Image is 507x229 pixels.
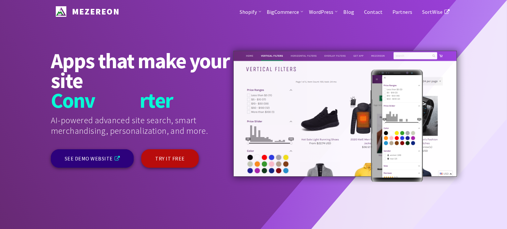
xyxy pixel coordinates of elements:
[372,75,422,178] img: demo-mobile.c00830e.png
[51,149,134,168] a: SEE DEMO WEBSITE
[51,115,215,149] div: AI-powered advanced site search, smart merchandising, personalization, and more.
[51,51,233,90] strong: Apps that make your site
[69,6,120,17] span: MEZEREON
[51,5,120,16] a: Mezereon MEZEREON
[56,6,66,17] img: Mezereon
[141,149,199,168] a: TRY IT FREE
